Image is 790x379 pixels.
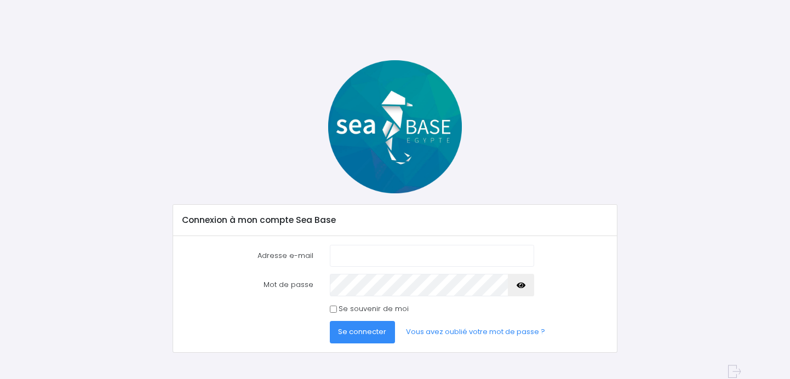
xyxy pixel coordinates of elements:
[174,274,322,296] label: Mot de passe
[338,326,386,337] span: Se connecter
[174,245,322,267] label: Adresse e-mail
[397,321,554,343] a: Vous avez oublié votre mot de passe ?
[330,321,396,343] button: Se connecter
[173,205,616,236] div: Connexion à mon compte Sea Base
[339,303,409,314] label: Se souvenir de moi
